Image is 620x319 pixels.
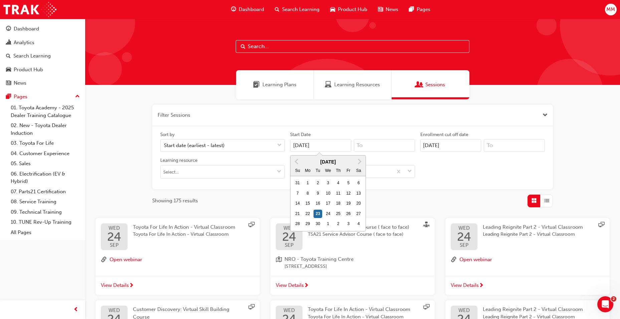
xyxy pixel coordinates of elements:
[459,255,492,264] button: Open webinar
[6,80,11,86] span: news-icon
[160,157,198,164] div: Learning resource
[277,141,282,150] span: down-icon
[8,217,82,227] a: 10. TUNE Rev-Up Training
[282,243,296,248] span: SEP
[324,210,333,218] div: Choose Wednesday, September 24th, 2025
[8,187,82,197] a: 07. Parts21 Certification
[107,231,121,243] span: 24
[344,199,353,208] div: Choose Friday, September 19th, 2025
[293,220,302,228] div: Choose Sunday, September 28th, 2025
[425,81,445,89] span: Sessions
[344,220,353,228] div: Choose Friday, October 3rd, 2025
[407,167,412,176] span: down-icon
[276,282,304,289] span: View Details
[276,255,282,271] span: location-icon
[8,169,82,187] a: 06. Electrification (EV & Hybrid)
[409,5,414,14] span: pages-icon
[308,306,410,312] span: Toyota For Life In Action - Virtual Classroom
[14,25,39,33] div: Dashboard
[354,167,363,175] div: Sa
[269,3,325,16] a: search-iconSearch Learning
[445,218,610,295] button: WED24SEPLeading Reignite Part 2 - Virtual ClassroomLeading Reignite Part 2 - Virtual Classroomlin...
[6,53,11,59] span: search-icon
[308,231,409,238] span: TSA21 Service Advisor Course ( face to face)
[236,70,314,99] a: Learning PlansLearning Plans
[304,283,309,289] span: next-icon
[275,5,279,14] span: search-icon
[354,156,365,167] button: Next Month
[303,189,312,198] div: Choose Monday, September 8th, 2025
[373,3,404,16] a: news-iconNews
[386,6,398,13] span: News
[291,156,302,167] button: Previous Month
[95,276,260,295] a: View Details
[107,243,121,248] span: SEP
[354,139,415,152] input: To
[13,52,51,60] div: Search Learning
[334,210,343,218] div: Choose Thursday, September 25th, 2025
[334,199,343,208] div: Choose Thursday, September 18th, 2025
[270,276,435,295] a: View Details
[290,158,366,166] div: [DATE]
[334,179,343,188] div: Choose Thursday, September 4th, 2025
[543,111,548,119] button: Close the filter
[161,166,284,178] input: Learning resourcetoggle menu
[324,167,333,175] div: We
[457,243,471,248] span: SEP
[14,79,26,87] div: News
[479,283,484,289] span: next-icon
[544,197,549,205] span: List
[314,189,322,198] div: Choose Tuesday, September 9th, 2025
[73,306,78,314] span: prev-icon
[107,308,121,313] span: WED
[3,77,82,89] a: News
[3,2,56,17] a: Trak
[75,92,80,101] span: up-icon
[282,231,296,243] span: 24
[338,6,367,13] span: Product Hub
[3,91,82,103] button: Pages
[314,220,322,228] div: Choose Tuesday, September 30th, 2025
[445,276,610,295] a: View Details
[133,231,235,238] span: Toyota For Life In Action - Virtual Classroom
[164,142,225,149] div: Start date (earliest - latest)
[293,199,302,208] div: Choose Sunday, September 14th, 2025
[457,226,471,231] span: WED
[334,81,380,89] span: Learning Resources
[344,210,353,218] div: Choose Friday, September 26th, 2025
[241,43,245,50] span: Search
[354,220,363,228] div: Choose Saturday, October 4th, 2025
[290,131,311,138] div: Start Date
[3,23,82,35] a: Dashboard
[451,255,457,264] span: link-icon
[451,223,604,250] a: WED24SEPLeading Reignite Part 2 - Virtual ClassroomLeading Reignite Part 2 - Virtual Classroom
[3,21,82,91] button: DashboardAnalyticsSearch LearningProduct HubNews
[14,93,27,101] div: Pages
[330,5,335,14] span: car-icon
[314,167,322,175] div: Tu
[324,199,333,208] div: Choose Wednesday, September 17th, 2025
[314,199,322,208] div: Choose Tuesday, September 16th, 2025
[404,3,436,16] a: pages-iconPages
[226,3,269,16] a: guage-iconDashboard
[292,178,364,229] div: month 2025-09
[354,210,363,218] div: Choose Saturday, September 27th, 2025
[160,131,175,138] div: Sort by
[325,81,332,89] span: Learning Resources
[284,255,354,263] span: NRO - Toyota Training Centre
[6,94,11,100] span: pages-icon
[133,224,235,230] span: Toyota For Life In Action - Virtual Classroom
[274,166,284,178] button: toggle menu
[484,139,545,152] input: To
[262,81,296,89] span: Learning Plans
[152,197,198,205] span: Showing 175 results
[334,220,343,228] div: Choose Thursday, October 2nd, 2025
[253,81,260,89] span: Learning Plans
[8,197,82,207] a: 08. Service Training
[532,197,537,205] span: Grid
[597,296,613,312] iframe: Intercom live chat
[598,222,604,229] span: sessionType_ONLINE_URL-icon
[423,222,429,229] span: sessionType_FACE_TO_FACE-icon
[8,138,82,148] a: 03. Toyota For Life
[8,120,82,138] a: 02. New - Toyota Dealer Induction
